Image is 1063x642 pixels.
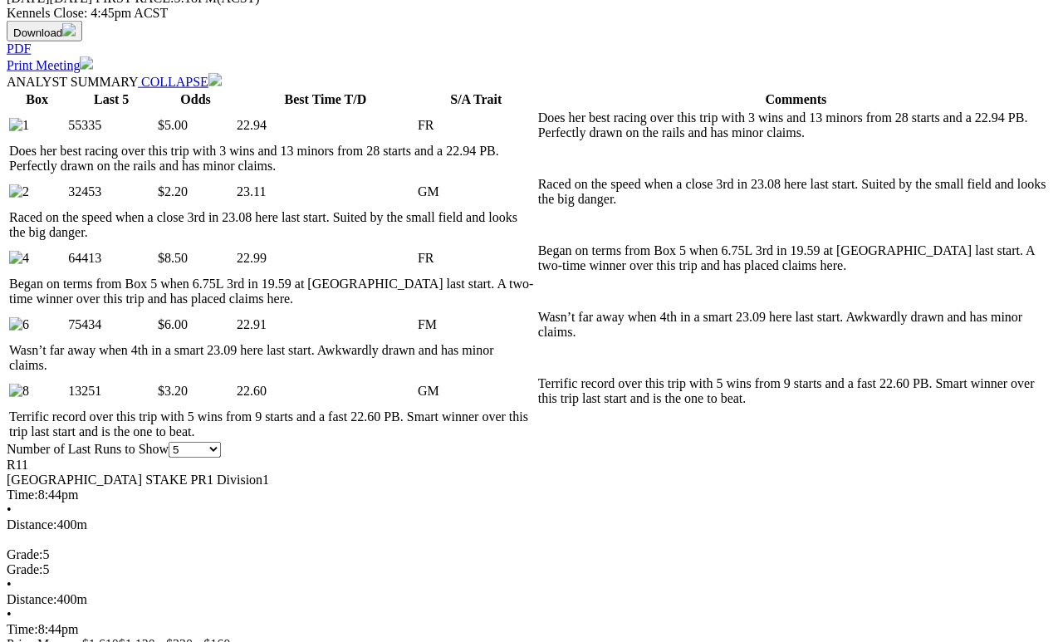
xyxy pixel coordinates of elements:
[7,488,1056,502] div: 8:44pm
[7,622,38,636] span: Time:
[537,243,1055,274] td: Began on terms from Box 5 when 6.75L 3rd in 19.59 at [GEOGRAPHIC_DATA] last start. A two-time win...
[7,547,43,561] span: Grade:
[67,309,155,341] td: 75434
[80,56,93,70] img: printer.svg
[537,110,1055,141] td: Does her best racing over this trip with 3 wins and 13 minors from 28 starts and a 22.94 PB. Perf...
[236,375,415,407] td: 22.60
[67,91,155,108] th: Last 5
[7,622,1056,637] div: 8:44pm
[9,384,29,399] img: 8
[8,409,536,440] td: Terrific record over this trip with 5 wins from 9 starts and a fast 22.60 PB. Smart winner over t...
[7,592,1056,607] div: 400m
[7,562,43,576] span: Grade:
[158,317,188,331] span: $6.00
[7,517,1056,532] div: 400m
[236,243,415,274] td: 22.99
[138,75,222,89] a: COLLAPSE
[537,91,1055,108] th: Comments
[7,562,1056,577] div: 5
[9,118,29,133] img: 1
[158,118,188,132] span: $5.00
[236,91,415,108] th: Best Time T/D
[7,607,12,621] span: •
[9,317,29,332] img: 6
[9,251,29,266] img: 4
[158,384,188,398] span: $3.20
[7,6,1056,21] div: Kennels Close: 4:45pm ACST
[208,73,222,86] img: chevron-down-white.svg
[417,110,536,141] td: FR
[7,473,1056,488] div: [GEOGRAPHIC_DATA] STAKE PR1 Division1
[8,276,536,307] td: Began on terms from Box 5 when 6.75L 3rd in 19.59 at [GEOGRAPHIC_DATA] last start. A two-time win...
[7,42,31,56] a: PDF
[158,251,188,265] span: $8.50
[62,23,76,37] img: download.svg
[7,73,1056,90] div: ANALYST SUMMARY
[417,243,536,274] td: FR
[537,309,1055,341] td: Wasn’t far away when 4th in a smart 23.09 here last start. Awkwardly drawn and has minor claims.
[7,488,38,502] span: Time:
[141,75,208,89] span: COLLAPSE
[7,547,1056,562] div: 5
[7,517,56,532] span: Distance:
[417,91,536,108] th: S/A Trait
[7,458,28,472] span: R11
[67,110,155,141] td: 55335
[7,577,12,591] span: •
[157,91,234,108] th: Odds
[7,58,93,72] a: Print Meeting
[67,176,155,208] td: 32453
[236,309,415,341] td: 22.91
[158,184,188,198] span: $2.20
[236,176,415,208] td: 23.11
[236,110,415,141] td: 22.94
[7,592,56,606] span: Distance:
[8,143,536,174] td: Does her best racing over this trip with 3 wins and 13 minors from 28 starts and a 22.94 PB. Perf...
[7,42,1056,56] div: Download
[8,209,536,241] td: Raced on the speed when a close 3rd in 23.08 here last start. Suited by the small field and looks...
[7,502,12,517] span: •
[417,375,536,407] td: GM
[8,91,66,108] th: Box
[537,375,1055,407] td: Terrific record over this trip with 5 wins from 9 starts and a fast 22.60 PB. Smart winner over t...
[67,375,155,407] td: 13251
[417,176,536,208] td: GM
[67,243,155,274] td: 64413
[8,342,536,374] td: Wasn’t far away when 4th in a smart 23.09 here last start. Awkwardly drawn and has minor claims.
[7,21,82,42] button: Download
[537,176,1055,208] td: Raced on the speed when a close 3rd in 23.08 here last start. Suited by the small field and looks...
[9,184,29,199] img: 2
[7,442,1056,458] div: Number of Last Runs to Show
[417,309,536,341] td: FM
